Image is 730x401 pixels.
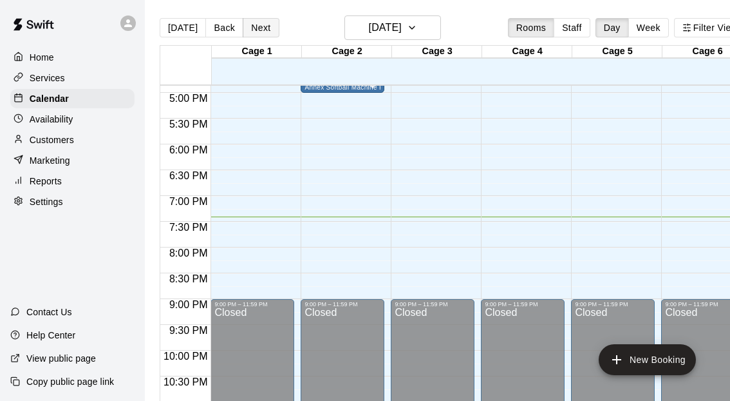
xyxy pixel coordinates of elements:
[599,344,696,375] button: add
[392,46,482,58] div: Cage 3
[10,130,135,150] a: Customers
[166,299,211,310] span: 9:00 PM
[595,18,629,37] button: Day
[160,18,206,37] button: [DATE]
[160,377,211,387] span: 10:30 PM
[10,89,135,108] a: Calendar
[30,72,65,84] p: Services
[26,375,114,388] p: Copy public page link
[166,144,211,155] span: 6:00 PM
[304,301,380,308] div: 9:00 PM – 11:59 PM
[30,92,69,105] p: Calendar
[26,329,75,342] p: Help Center
[10,151,135,170] a: Marketing
[166,325,211,336] span: 9:30 PM
[369,19,402,37] h6: [DATE]
[166,119,211,130] span: 5:30 PM
[166,222,211,233] span: 7:30 PM
[485,301,561,308] div: 9:00 PM – 11:59 PM
[30,154,70,167] p: Marketing
[395,301,471,308] div: 9:00 PM – 11:59 PM
[166,273,211,284] span: 8:30 PM
[10,110,135,129] a: Availability
[575,301,651,308] div: 9:00 PM – 11:59 PM
[166,248,211,259] span: 8:00 PM
[554,18,590,37] button: Staff
[482,46,572,58] div: Cage 4
[30,133,74,146] p: Customers
[214,301,290,308] div: 9:00 PM – 11:59 PM
[10,171,135,191] a: Reports
[30,113,73,126] p: Availability
[304,84,398,91] span: Annex Softball Machine Rental
[30,51,54,64] p: Home
[10,68,135,88] a: Services
[10,48,135,67] a: Home
[302,46,392,58] div: Cage 2
[628,18,669,37] button: Week
[166,93,211,104] span: 5:00 PM
[212,46,302,58] div: Cage 1
[30,195,63,208] p: Settings
[30,175,62,188] p: Reports
[344,15,441,40] button: [DATE]
[26,306,72,318] p: Contact Us
[10,192,135,211] a: Settings
[508,18,554,37] button: Rooms
[160,351,211,362] span: 10:00 PM
[205,18,243,37] button: Back
[166,196,211,207] span: 7:00 PM
[243,18,279,37] button: Next
[26,352,96,365] p: View public page
[572,46,662,58] div: Cage 5
[166,170,211,181] span: 6:30 PM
